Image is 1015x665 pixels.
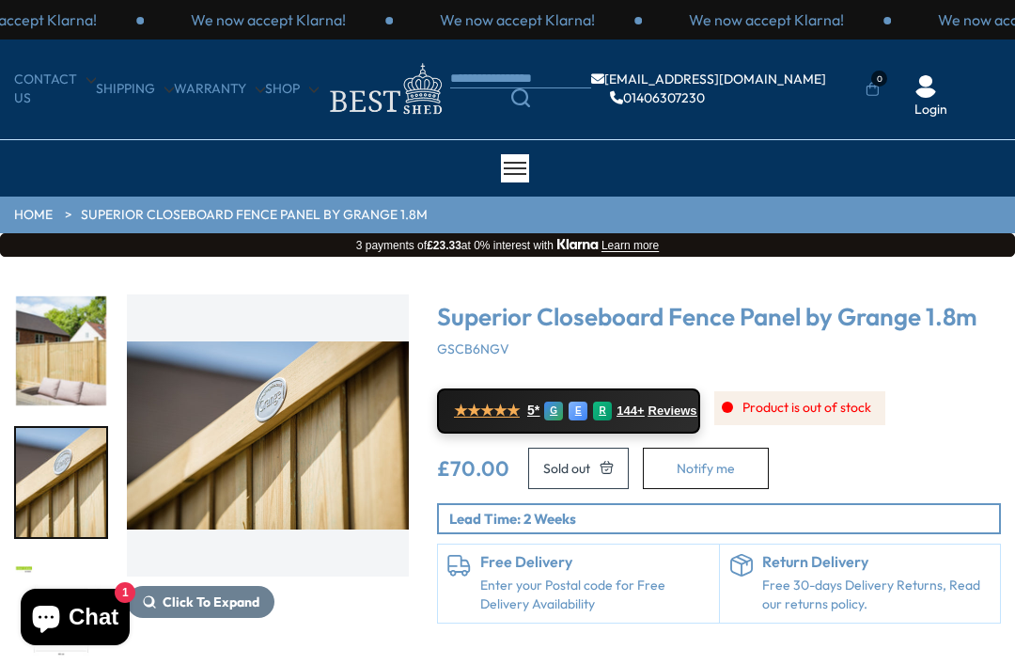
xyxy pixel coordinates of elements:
[762,577,992,613] p: Free 30-days Delivery Returns, Read our returns policy.
[449,509,999,529] p: Lead Time: 2 Weeks
[689,9,844,30] p: We now accept Klarna!
[127,294,409,577] img: Superior Closeboard Fence Panel by Grange 1.8m
[543,462,590,475] span: Sold out
[714,391,885,425] div: Product is out of stock
[569,402,587,420] div: E
[762,554,992,571] h6: Return Delivery
[16,296,106,405] img: GSCB6NG_Lifestyle_200x200.jpg
[163,594,259,610] span: Click To Expand
[127,586,274,618] button: Click To Expand
[14,426,108,539] div: 7 / 8
[643,448,769,489] button: Notify me
[610,91,705,104] a: 01406307230
[265,80,319,99] a: Shop
[437,458,509,479] ins: £70.00
[81,206,428,225] a: Superior Closeboard Fence Panel by Grange 1.8m
[871,71,887,87] span: 0
[191,9,346,30] p: We now accept Klarna!
[528,448,629,489] button: Add to Cart
[914,75,937,98] img: User Icon
[174,80,265,99] a: Warranty
[144,9,393,30] div: 2 / 3
[480,554,710,571] h6: Free Delivery
[15,589,135,650] inbox-online-store-chat: Shopify online store chat
[14,294,108,407] div: 6 / 8
[454,402,520,420] span: ★★★★★
[16,428,106,537] img: GSCBNG_Detail_1_200x200.jpg
[648,404,697,419] span: Reviews
[593,402,612,420] div: R
[14,71,96,107] a: CONTACT US
[393,9,642,30] div: 3 / 3
[319,58,450,119] img: logo
[480,577,710,613] a: Enter your Postal code for Free Delivery Availability
[642,9,891,30] div: 1 / 3
[617,404,644,419] span: 144+
[591,72,826,86] a: [EMAIL_ADDRESS][DOMAIN_NAME]
[96,80,174,99] a: Shipping
[437,388,700,434] a: ★★★★★ 5* G E R 144+ Reviews
[450,88,591,107] a: Search
[914,101,947,119] a: Login
[544,402,563,420] div: G
[440,9,595,30] p: We now accept Klarna!
[866,80,880,99] a: 0
[14,206,53,225] a: HOME
[437,304,1001,331] h3: Superior Closeboard Fence Panel by Grange 1.8m
[437,340,509,357] span: GSCB6NGV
